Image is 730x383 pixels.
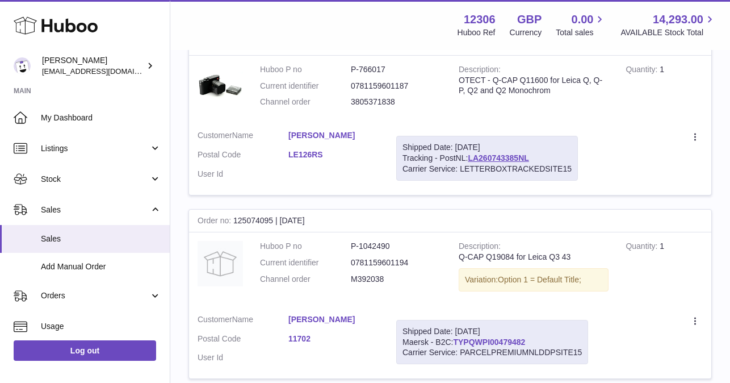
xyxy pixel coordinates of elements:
[572,12,594,27] span: 0.00
[260,97,351,107] dt: Channel order
[351,81,442,91] dd: 0781159601187
[459,242,501,253] strong: Description
[198,64,243,110] img: $_57.JPG
[498,275,581,284] span: Option 1 = Default Title;
[653,12,703,27] span: 14,293.00
[620,27,716,38] span: AVAILABLE Stock Total
[260,81,351,91] dt: Current identifier
[14,57,31,74] img: hello@otect.co
[396,320,588,365] div: Maersk - B2C:
[198,352,288,363] dt: User Id
[453,338,525,347] a: TYPQWPI00479482
[198,169,288,180] dt: User Id
[198,216,233,228] strong: Order no
[351,241,442,252] dd: P-1042490
[626,242,660,253] strong: Quantity
[41,174,149,185] span: Stock
[402,142,572,153] div: Shipped Date: [DATE]
[288,130,379,141] a: [PERSON_NAME]
[459,75,609,97] div: OTECT - Q-CAP Q11600 for Leica Q, Q-P, Q2 and Q2 Monochrom
[617,232,711,306] td: 1
[198,314,288,328] dt: Name
[198,241,243,286] img: no-photo.jpg
[41,113,161,123] span: My Dashboard
[260,241,351,252] dt: Huboo P no
[41,321,161,332] span: Usage
[626,65,660,77] strong: Quantity
[617,56,711,122] td: 1
[459,65,501,77] strong: Description
[464,12,496,27] strong: 12306
[288,149,379,160] a: LE126RS
[351,274,442,285] dd: M392038
[458,27,496,38] div: Huboo Ref
[351,97,442,107] dd: 3805371838
[198,131,232,140] span: Customer
[468,153,528,163] a: LA260743385NL
[41,290,149,301] span: Orders
[41,143,149,154] span: Listings
[198,149,288,163] dt: Postal Code
[42,55,144,77] div: [PERSON_NAME]
[288,334,379,344] a: 11702
[198,334,288,347] dt: Postal Code
[198,315,232,324] span: Customer
[402,326,582,337] div: Shipped Date: [DATE]
[260,64,351,75] dt: Huboo P no
[510,27,542,38] div: Currency
[42,66,167,76] span: [EMAIL_ADDRESS][DOMAIN_NAME]
[351,64,442,75] dd: P-766017
[14,340,156,361] a: Log out
[41,261,161,272] span: Add Manual Order
[517,12,542,27] strong: GBP
[189,210,711,232] div: 125074095 | [DATE]
[402,347,582,358] div: Carrier Service: PARCELPREMIUMNLDDPSITE15
[402,164,572,174] div: Carrier Service: LETTERBOXTRACKEDSITE15
[620,12,716,38] a: 14,293.00 AVAILABLE Stock Total
[351,257,442,268] dd: 0781159601194
[260,257,351,268] dt: Current identifier
[41,205,149,215] span: Sales
[198,130,288,144] dt: Name
[41,234,161,244] span: Sales
[459,268,609,292] div: Variation:
[288,314,379,325] a: [PERSON_NAME]
[556,27,606,38] span: Total sales
[556,12,606,38] a: 0.00 Total sales
[396,136,578,181] div: Tracking - PostNL:
[459,252,609,263] div: Q-CAP Q19084 for Leica Q3 43
[260,274,351,285] dt: Channel order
